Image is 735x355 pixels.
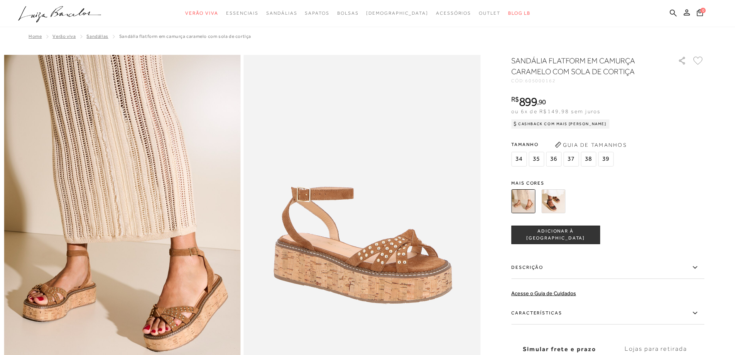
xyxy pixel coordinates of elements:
[511,256,704,279] label: Descrição
[119,34,251,39] span: SANDÁLIA FLATFORM EM CAMURÇA CARAMELO COM SOLA DE CORTIÇA
[479,10,500,16] span: Outlet
[537,99,546,105] i: ,
[337,6,359,20] a: categoryNavScreenReaderText
[266,6,297,20] a: categoryNavScreenReaderText
[511,226,600,244] button: ADICIONAR À [GEOGRAPHIC_DATA]
[700,8,706,13] span: 0
[511,302,704,324] label: Características
[479,6,500,20] a: categoryNavScreenReaderText
[185,10,218,16] span: Verão Viva
[52,34,76,39] a: Verão Viva
[266,10,297,16] span: Sandálias
[511,108,600,114] span: ou 6x de R$149,98 sem juros
[226,6,259,20] a: categoryNavScreenReaderText
[226,10,259,16] span: Essenciais
[366,10,428,16] span: [DEMOGRAPHIC_DATA]
[541,189,565,213] img: SANDÁLIA FLATFORM EM CAMURÇA PRETA COM SOLA DE CORTIÇA
[86,34,108,39] a: Sandálias
[337,10,359,16] span: Bolsas
[552,139,629,151] button: Guia de Tamanhos
[694,8,705,19] button: 0
[546,152,561,166] span: 36
[598,152,613,166] span: 39
[511,181,704,185] span: Mais cores
[581,152,596,166] span: 38
[305,10,329,16] span: Sapatos
[508,6,531,20] a: BLOG LB
[366,6,428,20] a: noSubCategoriesText
[511,189,535,213] img: SANDÁLIA FLATFORM EM CAMURÇA CARAMELO COM SOLA DE CORTIÇA
[305,6,329,20] a: categoryNavScreenReaderText
[511,78,666,83] div: CÓD:
[436,6,471,20] a: categoryNavScreenReaderText
[29,34,42,39] a: Home
[511,139,615,150] span: Tamanho
[436,10,471,16] span: Acessórios
[563,152,579,166] span: 37
[511,55,656,77] h1: SANDÁLIA FLATFORM EM CAMURÇA CARAMELO COM SOLA DE CORTIÇA
[511,290,576,296] a: Acesse o Guia de Cuidados
[511,119,610,129] div: Cashback com Mais [PERSON_NAME]
[511,152,527,166] span: 34
[185,6,218,20] a: categoryNavScreenReaderText
[539,98,546,106] span: 90
[529,152,544,166] span: 35
[512,228,600,241] span: ADICIONAR À [GEOGRAPHIC_DATA]
[519,95,537,109] span: 899
[525,78,556,83] span: 605000162
[511,96,519,103] i: R$
[508,10,531,16] span: BLOG LB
